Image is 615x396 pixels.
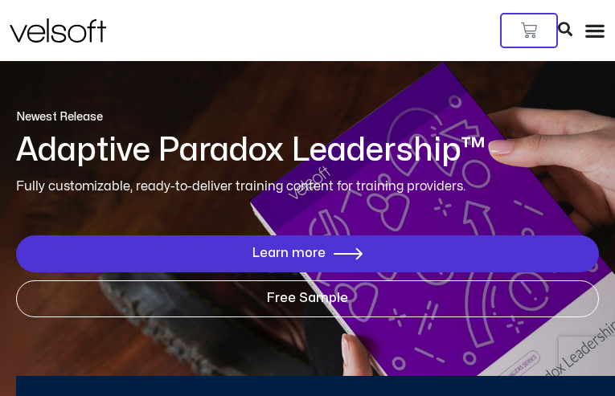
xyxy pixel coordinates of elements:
[584,20,605,41] div: Menu Toggle
[267,292,348,306] span: Free Sample
[10,18,106,43] img: Velsoft Training Materials
[16,133,599,169] h1: Adaptive Paradox Leadership™
[16,235,599,272] a: Learn more
[252,247,326,261] span: Learn more
[16,177,599,197] p: Fully customizable, ready-to-deliver training content for training providers.
[16,109,599,125] p: Newest Release
[16,280,599,317] a: Free Sample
